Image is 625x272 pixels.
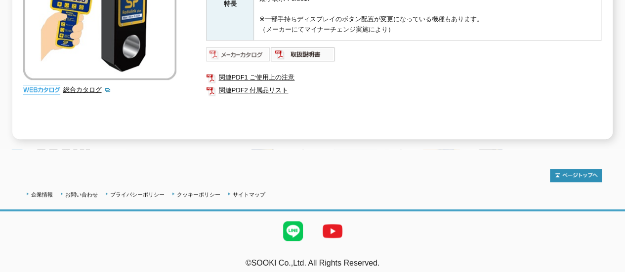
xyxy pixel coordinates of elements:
img: YouTube [313,211,352,251]
img: LINE [273,211,313,251]
img: メーカーカタログ [206,46,271,62]
a: サイトマップ [233,192,265,197]
a: 企業情報 [31,192,53,197]
a: 総合カタログ [63,86,111,93]
a: 取扱説明書 [271,53,335,60]
a: 関連PDF2 付属品リスト [206,84,601,97]
a: 関連PDF1 ご使用上の注意 [206,71,601,84]
img: 取扱説明書 [271,46,335,62]
a: プライバシーポリシー [110,192,165,197]
a: メーカーカタログ [206,53,271,60]
a: お問い合わせ [65,192,98,197]
img: webカタログ [23,85,60,95]
img: トップページへ [550,169,602,182]
a: クッキーポリシー [177,192,220,197]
